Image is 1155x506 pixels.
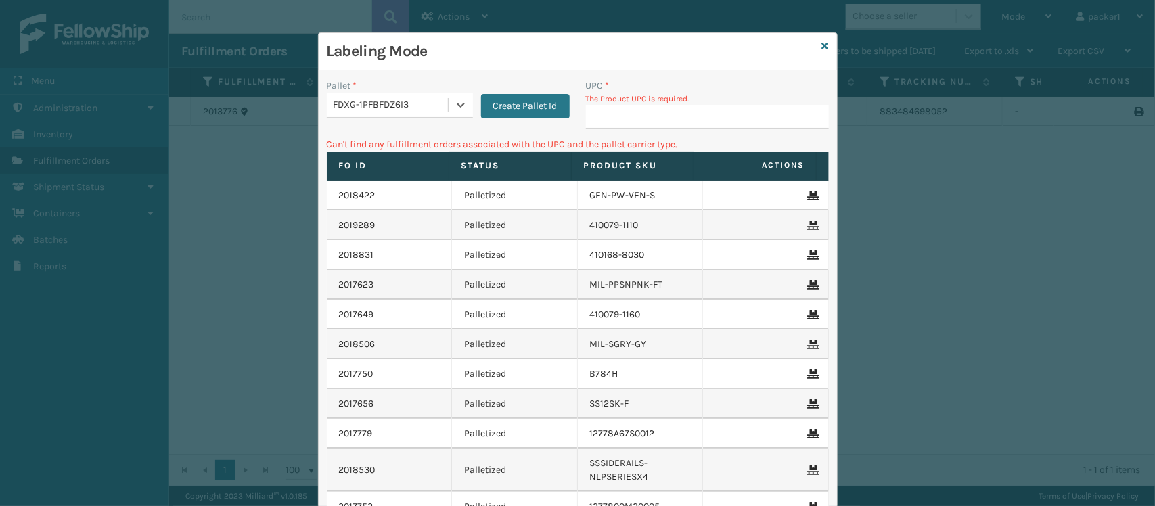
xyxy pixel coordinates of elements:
[327,137,829,152] p: Can't find any fulfillment orders associated with the UPC and the pallet carrier type.
[808,221,816,230] i: Remove From Pallet
[586,93,829,105] p: The Product UPC is required.
[578,240,704,270] td: 410168-8030
[481,94,570,118] button: Create Pallet Id
[578,270,704,300] td: MIL-PPSNPNK-FT
[808,399,816,409] i: Remove From Pallet
[578,329,704,359] td: MIL-SGRY-GY
[578,448,704,492] td: SSSIDERAILS-NLPSERIESX4
[808,465,816,475] i: Remove From Pallet
[578,359,704,389] td: B784H
[339,189,376,202] a: 2018422
[586,78,610,93] label: UPC
[808,191,816,200] i: Remove From Pallet
[339,160,436,172] label: Fo Id
[461,160,559,172] label: Status
[808,429,816,438] i: Remove From Pallet
[339,218,376,232] a: 2019289
[339,367,373,381] a: 2017750
[339,427,373,440] a: 2017779
[578,210,704,240] td: 410079-1110
[584,160,681,172] label: Product SKU
[452,270,578,300] td: Palletized
[452,240,578,270] td: Palletized
[339,308,374,321] a: 2017649
[339,338,376,351] a: 2018506
[578,389,704,419] td: SS12SK-F
[808,250,816,260] i: Remove From Pallet
[578,181,704,210] td: GEN-PW-VEN-S
[452,389,578,419] td: Palletized
[452,359,578,389] td: Palletized
[452,300,578,329] td: Palletized
[339,248,374,262] a: 2018831
[452,448,578,492] td: Palletized
[808,369,816,379] i: Remove From Pallet
[578,419,704,448] td: 12778A67S0012
[808,310,816,319] i: Remove From Pallet
[452,329,578,359] td: Palletized
[808,280,816,290] i: Remove From Pallet
[452,419,578,448] td: Palletized
[452,181,578,210] td: Palletized
[339,397,374,411] a: 2017656
[327,41,817,62] h3: Labeling Mode
[334,98,449,112] div: FDXG-1PFBFDZ6I3
[339,278,374,292] a: 2017623
[578,300,704,329] td: 410079-1160
[339,463,376,477] a: 2018530
[327,78,357,93] label: Pallet
[452,210,578,240] td: Palletized
[808,340,816,349] i: Remove From Pallet
[698,154,813,177] span: Actions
